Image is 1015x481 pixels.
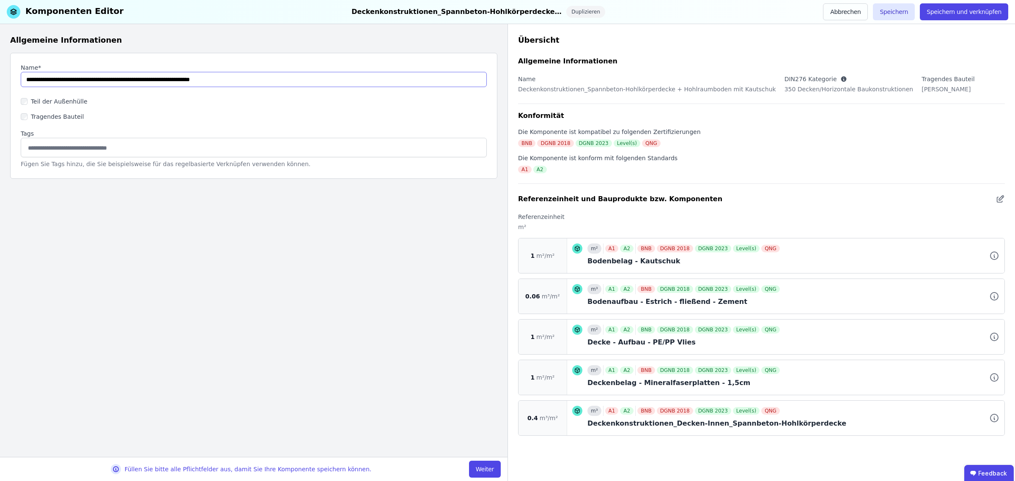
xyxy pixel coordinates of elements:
[540,414,558,422] span: m³/m²
[922,75,974,83] label: Tragendes Bauteil
[518,139,535,147] div: BNB
[124,465,371,473] div: Füllen Sie bitte alle Pflichtfelder aus, damit Sie Ihre Komponente speichern können.
[695,407,731,415] div: DGNB 2023
[620,407,634,415] div: A2
[785,75,837,83] label: DIN276 Kategorie
[536,373,554,382] span: m²/m²
[525,292,540,301] span: 0.06
[27,112,84,121] label: Tragendes Bauteil
[637,326,655,333] div: BNB
[605,407,619,415] div: A1
[785,83,913,100] div: 350 Decken/Horizontale Baukonstruktionen
[527,414,538,422] span: 0.4
[587,325,601,335] div: m²
[536,333,554,341] span: m²/m²
[733,407,760,415] div: Level(s)
[605,245,619,252] div: A1
[576,139,612,147] div: DGNB 2023
[695,326,731,333] div: DGNB 2023
[620,366,634,374] div: A2
[922,83,974,100] div: [PERSON_NAME]
[10,34,497,46] div: Allgemeine Informationen
[920,3,1008,20] button: Speichern und verknüpfen
[21,129,487,138] label: Tags
[531,333,535,341] span: 1
[518,194,722,204] div: Referenzeinheit und Bauprodukte bzw. Komponenten
[536,251,554,260] span: m²/m²
[518,221,565,238] div: m²
[518,154,1005,162] div: Die Komponente ist konform mit folgenden Standards
[761,245,780,252] div: QNG
[21,63,487,72] label: Name*
[542,292,560,301] span: m³/m²
[620,326,634,333] div: A2
[761,407,780,415] div: QNG
[620,285,634,293] div: A2
[695,366,731,374] div: DGNB 2023
[351,6,563,18] div: Deckenkonstruktionen_Spannbeton-Hohlkörperdecke + Hohlraumboden mit Kautschuk
[518,75,535,83] label: Name
[637,407,655,415] div: BNB
[531,251,535,260] span: 1
[733,326,760,333] div: Level(s)
[537,139,573,147] div: DGNB 2018
[695,285,731,293] div: DGNB 2023
[614,139,640,147] div: Level(s)
[518,128,1005,136] div: Die Komponente ist kompatibel zu folgenden Zertifizierungen
[823,3,868,20] button: Abbrechen
[587,256,999,266] div: Bodenbelag - Kautschuk
[587,337,999,347] div: Decke - Aufbau - PE/PP Vlies
[469,461,501,478] button: Weiter
[657,407,693,415] div: DGNB 2018
[605,366,619,374] div: A1
[761,366,780,374] div: QNG
[873,3,915,20] button: Speichern
[518,166,532,173] div: A1
[657,245,693,252] div: DGNB 2018
[587,297,999,307] div: Bodenaufbau - Estrich - fließend - Zement
[695,245,731,252] div: DGNB 2023
[637,366,655,374] div: BNB
[605,285,619,293] div: A1
[587,365,601,375] div: m²
[587,418,999,429] div: Deckenkonstruktionen_Decken-Innen_Spannbeton-Hohlkörperdecke
[566,6,605,18] div: Duplizieren
[761,285,780,293] div: QNG
[733,285,760,293] div: Level(s)
[657,326,693,333] div: DGNB 2018
[657,366,693,374] div: DGNB 2018
[518,83,776,100] div: Deckenkonstruktionen_Spannbeton-Hohlkörperdecke + Hohlraumboden mit Kautschuk
[518,34,1005,46] div: Übersicht
[657,285,693,293] div: DGNB 2018
[533,166,547,173] div: A2
[21,160,487,168] div: Fügen Sie Tags hinzu, die Sie beispielsweise für das regelbasierte Verknüpfen verwenden können.
[587,378,999,388] div: Deckenbelag - Mineralfaserplatten - 1,5cm
[761,326,780,333] div: QNG
[518,56,617,66] div: Allgemeine Informationen
[620,245,634,252] div: A2
[587,406,601,416] div: m³
[733,245,760,252] div: Level(s)
[587,284,601,294] div: m³
[605,326,619,333] div: A1
[531,373,535,382] span: 1
[25,5,123,19] div: Komponenten Editor
[642,139,661,147] div: QNG
[518,213,565,221] label: Referenzeinheit
[637,245,655,252] div: BNB
[27,97,88,106] label: Teil der Außenhülle
[518,111,1005,121] div: Konformität
[587,243,601,254] div: m²
[637,285,655,293] div: BNB
[733,366,760,374] div: Level(s)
